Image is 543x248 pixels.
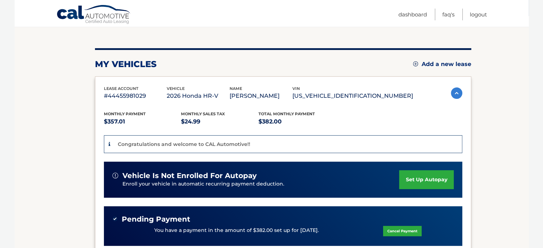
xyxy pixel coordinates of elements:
a: Add a new lease [413,61,471,68]
a: Dashboard [398,9,427,20]
span: vehicle [167,86,185,91]
span: vehicle is not enrolled for autopay [122,171,257,180]
p: Congratulations and welcome to CAL Automotive!! [118,141,250,147]
img: check-green.svg [112,216,117,221]
p: $382.00 [258,117,336,127]
span: vin [292,86,300,91]
span: Pending Payment [122,215,190,224]
a: FAQ's [442,9,454,20]
p: [US_VEHICLE_IDENTIFICATION_NUMBER] [292,91,413,101]
p: 2026 Honda HR-V [167,91,230,101]
span: Monthly Payment [104,111,146,116]
img: accordion-active.svg [451,87,462,99]
span: Total Monthly Payment [258,111,315,116]
p: [PERSON_NAME] [230,91,292,101]
a: set up autopay [399,170,453,189]
a: Logout [470,9,487,20]
a: Cal Automotive [56,5,131,25]
img: alert-white.svg [112,173,118,178]
p: $24.99 [181,117,258,127]
p: You have a payment in the amount of $382.00 set up for [DATE]. [154,227,319,234]
p: Enroll your vehicle in automatic recurring payment deduction. [122,180,399,188]
p: $357.01 [104,117,181,127]
h2: my vehicles [95,59,157,70]
img: add.svg [413,61,418,66]
span: lease account [104,86,139,91]
a: Cancel Payment [383,226,422,236]
p: #44455981029 [104,91,167,101]
span: Monthly sales Tax [181,111,225,116]
span: name [230,86,242,91]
